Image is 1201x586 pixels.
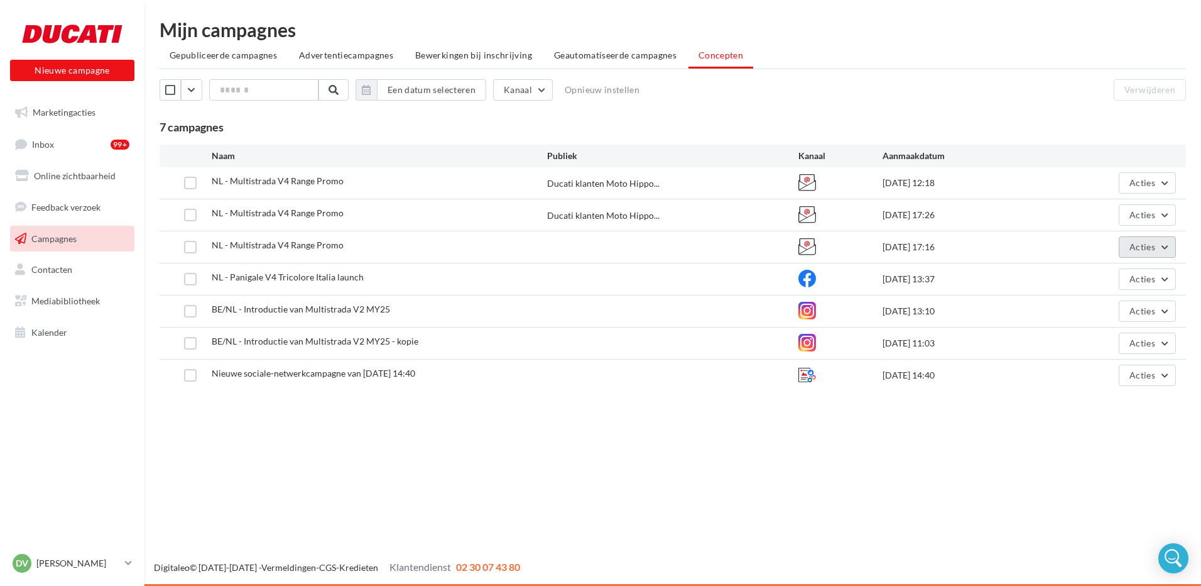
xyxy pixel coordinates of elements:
[547,150,799,162] div: Publiek
[319,562,336,573] a: CGS
[212,368,415,379] span: Nieuwe sociale-netwerkcampagne van 05-11-2024 14:40
[10,551,134,575] a: DV [PERSON_NAME]
[415,50,532,60] span: Bewerkingen bij inschrijving
[883,209,1050,221] div: [DATE] 17:26
[16,557,28,570] span: DV
[8,163,137,189] a: Online zichtbaarheid
[377,79,486,101] button: Een datum selecteren
[389,561,451,573] span: Klantendienst
[160,20,1186,39] div: Mijn campagnes
[1114,79,1186,101] button: Verwijderen
[8,257,137,283] a: Contacten
[31,264,72,275] span: Contacten
[1129,338,1155,348] span: Acties
[154,562,190,573] a: Digitaleo
[883,337,1050,350] div: [DATE] 11:03
[493,79,553,101] button: Kanaal
[111,140,129,150] div: 99+
[883,177,1050,189] div: [DATE] 12:18
[31,327,67,338] span: Kalender
[547,177,660,190] span: Ducati klanten Moto Hippo...
[160,120,224,134] span: 7 campagnes
[560,82,644,97] button: Opnieuw instellen
[883,273,1050,285] div: [DATE] 13:37
[8,194,137,221] a: Feedback verzoek
[339,562,378,573] a: Kredieten
[1119,333,1176,354] button: Acties
[31,233,77,243] span: Campagnes
[8,131,137,158] a: Inbox99+
[8,288,137,314] a: Mediabibliotheek
[356,79,486,101] button: Een datum selecteren
[34,170,116,181] span: Online zichtbaarheid
[212,240,344,250] span: NL - Multistrada V4 Range Promo
[1119,301,1176,322] button: Acties
[1119,204,1176,226] button: Acties
[212,272,364,282] span: NL - Panigale V4 Tricolore Italia launch
[456,561,520,573] span: 02 30 07 43 80
[212,150,547,162] div: Naam
[32,138,54,149] span: Inbox
[154,562,520,573] span: © [DATE]-[DATE] - - -
[883,150,1050,162] div: Aanmaakdatum
[33,107,95,118] span: Marketingacties
[1158,543,1188,573] div: Open Intercom Messenger
[1129,274,1155,284] span: Acties
[1119,172,1176,194] button: Acties
[547,209,660,222] span: Ducati klanten Moto Hippo...
[170,50,277,60] span: Gepubliceerde campagnes
[36,557,120,570] p: [PERSON_NAME]
[299,50,393,60] span: Advertentiecampagnes
[8,319,137,346] a: Kalender
[8,226,137,252] a: Campagnes
[883,369,1050,382] div: [DATE] 14:40
[1129,209,1155,220] span: Acties
[261,562,316,573] a: Vermeldingen
[8,99,137,126] a: Marketingacties
[10,60,134,81] button: Nieuwe campagne
[1129,241,1155,252] span: Acties
[212,336,418,346] span: BE/NL - Introductie van Multistrada V2 MY25 - kopie
[212,175,344,186] span: NL - Multistrada V4 Range Promo
[31,202,101,213] span: Feedback verzoek
[1129,370,1155,380] span: Acties
[554,50,677,60] span: Geautomatiseerde campagnes
[212,207,344,218] span: NL - Multistrada V4 Range Promo
[1119,268,1176,290] button: Acties
[798,150,882,162] div: Kanaal
[1119,365,1176,386] button: Acties
[1129,177,1155,188] span: Acties
[212,304,390,314] span: BE/NL - Introductie van Multistrada V2 MY25
[1129,306,1155,316] span: Acties
[883,305,1050,318] div: [DATE] 13:10
[31,296,100,306] span: Mediabibliotheek
[1119,236,1176,258] button: Acties
[883,241,1050,253] div: [DATE] 17:16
